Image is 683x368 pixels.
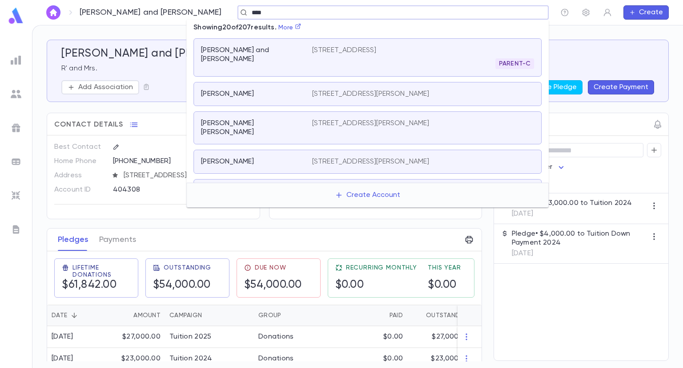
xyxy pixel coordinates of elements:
[312,157,430,166] p: [STREET_ADDRESS][PERSON_NAME]
[312,46,377,55] p: [STREET_ADDRESS]
[11,123,21,133] img: campaigns_grey.99e729a5f7ee94e3726e6486bddda8f1.svg
[312,90,430,98] p: [STREET_ADDRESS][PERSON_NAME]
[54,154,105,168] p: Home Phone
[11,89,21,99] img: students_grey.60c7aba0da46da39d6d829b817ac14fc.svg
[426,305,470,326] div: Outstanding
[11,190,21,201] img: imports_grey.530a8a0e642e233f2baf0ef88e8c9fcb.svg
[412,308,426,323] button: Sort
[54,140,105,154] p: Best Contact
[80,8,222,17] p: [PERSON_NAME] and [PERSON_NAME]
[48,9,59,16] img: home_white.a664292cf8c1dea59945f0da9f25487c.svg
[321,305,407,326] div: Paid
[54,168,105,183] p: Address
[346,264,417,271] span: Recurring Monthly
[512,209,632,218] p: [DATE]
[258,305,281,326] div: Group
[428,264,461,271] span: This Year
[78,83,133,92] p: Add Association
[61,47,262,61] h5: [PERSON_NAME] and [PERSON_NAME]
[133,305,161,326] div: Amount
[495,60,534,67] span: PARENT-C
[538,159,567,176] div: User
[201,119,301,137] p: [PERSON_NAME] [PERSON_NAME]
[62,278,131,292] h5: $61,842.00
[407,305,474,326] div: Outstanding
[335,278,417,292] h5: $0.00
[281,308,295,323] button: Sort
[255,264,286,271] span: Due Now
[11,55,21,65] img: reports_grey.c525e4749d1bce6a11f5fe2a8de1b229.svg
[169,332,211,341] div: Tuition 2025
[52,332,73,341] div: [DATE]
[432,332,470,341] p: $27,000.00
[328,187,407,204] button: Create Account
[512,249,647,258] p: [DATE]
[52,305,67,326] div: Date
[512,229,647,247] p: Pledge • $4,000.00 to Tuition Down Payment 2024
[169,354,212,363] div: Tuition 2024
[72,264,131,278] span: Lifetime Donations
[61,64,654,73] p: R' and Mrs.
[113,154,253,168] div: [PHONE_NUMBER]
[258,354,294,363] div: Donations
[54,120,123,129] span: Contact Details
[312,119,430,128] p: [STREET_ADDRESS][PERSON_NAME]
[113,183,223,196] div: 404308
[54,183,105,197] p: Account ID
[278,25,301,31] a: More
[58,229,88,251] button: Pledges
[588,80,654,94] button: Create Payment
[11,156,21,167] img: batches_grey.339ca447c9d9533ef1741baa751efc33.svg
[431,354,470,363] p: $23,000.00
[428,278,461,292] h5: $0.00
[120,171,253,180] span: [STREET_ADDRESS][PERSON_NAME]
[11,224,21,235] img: letters_grey.7941b92b52307dd3b8a917253454ce1c.svg
[201,157,254,166] p: [PERSON_NAME]
[153,278,211,292] h5: $54,000.00
[258,332,294,341] div: Donations
[201,90,254,98] p: [PERSON_NAME]
[99,229,136,251] button: Payments
[522,80,583,94] button: Create Pledge
[47,305,107,326] div: Date
[67,308,81,323] button: Sort
[512,199,632,208] p: Pledge • $23,000.00 to Tuition 2024
[186,20,308,36] p: Showing 20 of 207 results.
[61,80,139,94] button: Add Association
[390,305,403,326] div: Paid
[202,308,216,323] button: Sort
[375,308,390,323] button: Sort
[201,46,301,64] p: [PERSON_NAME] and [PERSON_NAME]
[169,305,202,326] div: Campaign
[107,305,165,326] div: Amount
[383,354,403,363] p: $0.00
[164,264,211,271] span: Outstanding
[254,305,321,326] div: Group
[119,308,133,323] button: Sort
[107,326,165,348] div: $27,000.00
[7,7,25,25] img: logo
[383,332,403,341] p: $0.00
[244,278,302,292] h5: $54,000.00
[165,305,254,326] div: Campaign
[52,354,73,363] div: [DATE]
[623,5,669,20] button: Create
